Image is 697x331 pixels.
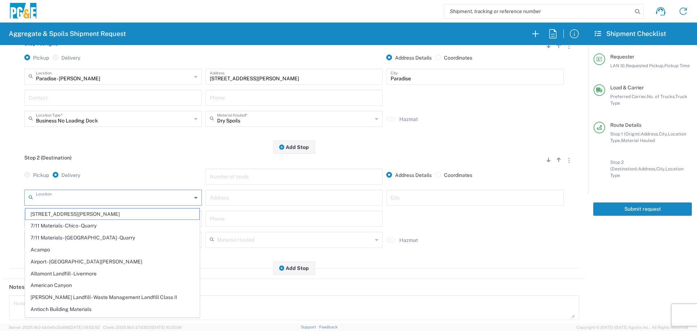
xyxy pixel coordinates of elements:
span: Stop 1 (Origin): [610,131,641,137]
button: Add Stop [273,261,315,275]
span: Antioch SC [25,316,199,327]
span: Pickup Time [664,63,690,68]
span: [DATE] 09:52:52 [69,325,100,330]
span: American Canyon [25,280,199,291]
span: Material Hauled [621,138,655,143]
span: No. of Trucks, [647,94,675,99]
span: [PERSON_NAME] Landfill - Waste Management Landfill Class II [25,292,199,303]
label: Hazmat [399,237,418,243]
button: Add Stop [273,140,315,154]
h2: Notes [9,283,25,291]
span: LAN ID, [610,63,626,68]
h2: Aggregate & Spoils Shipment Request [9,29,126,38]
span: Copyright © [DATE]-[DATE] Agistix Inc., All Rights Reserved [576,324,688,331]
span: Antioch Building Materials [25,304,199,315]
span: Requester [610,54,634,60]
span: Address, [638,166,656,171]
span: 7/11 Materials - [GEOGRAPHIC_DATA] - Quarry [25,232,199,243]
label: Address Details [386,172,432,178]
img: pge [9,3,38,20]
input: Shipment, tracking or reference number [444,4,632,18]
span: Server: 2025.18.0-bb0e0c2bd68 [9,325,100,330]
span: Preferred Carrier, [610,94,647,99]
span: Stop 2 (Destination): [610,160,638,171]
span: Requested Pickup, [626,63,664,68]
span: Route Details [610,122,641,128]
button: Submit request [593,202,692,216]
span: Airport - [GEOGRAPHIC_DATA][PERSON_NAME] [25,256,199,267]
span: Client: 2025.18.0-27d3021 [103,325,182,330]
span: City, [656,166,665,171]
span: 7/11 Materials - Chico - Quarry [25,220,199,231]
span: Address, [641,131,659,137]
label: Coordinates [435,172,472,178]
span: Altamont Landfill - Livermore [25,268,199,279]
a: Support [301,325,319,329]
label: Coordinates [435,55,472,61]
h2: Shipment Checklist [595,29,666,38]
label: Hazmat [399,116,418,122]
span: [DATE] 10:20:09 [152,325,182,330]
span: [STREET_ADDRESS][PERSON_NAME] [25,209,199,220]
a: Feedback [319,325,338,329]
label: Address Details [386,55,432,61]
span: Load & Carrier [610,85,644,90]
span: Stop 2 (Destination) [24,155,72,161]
span: City, [659,131,668,137]
span: Acampo [25,244,199,255]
